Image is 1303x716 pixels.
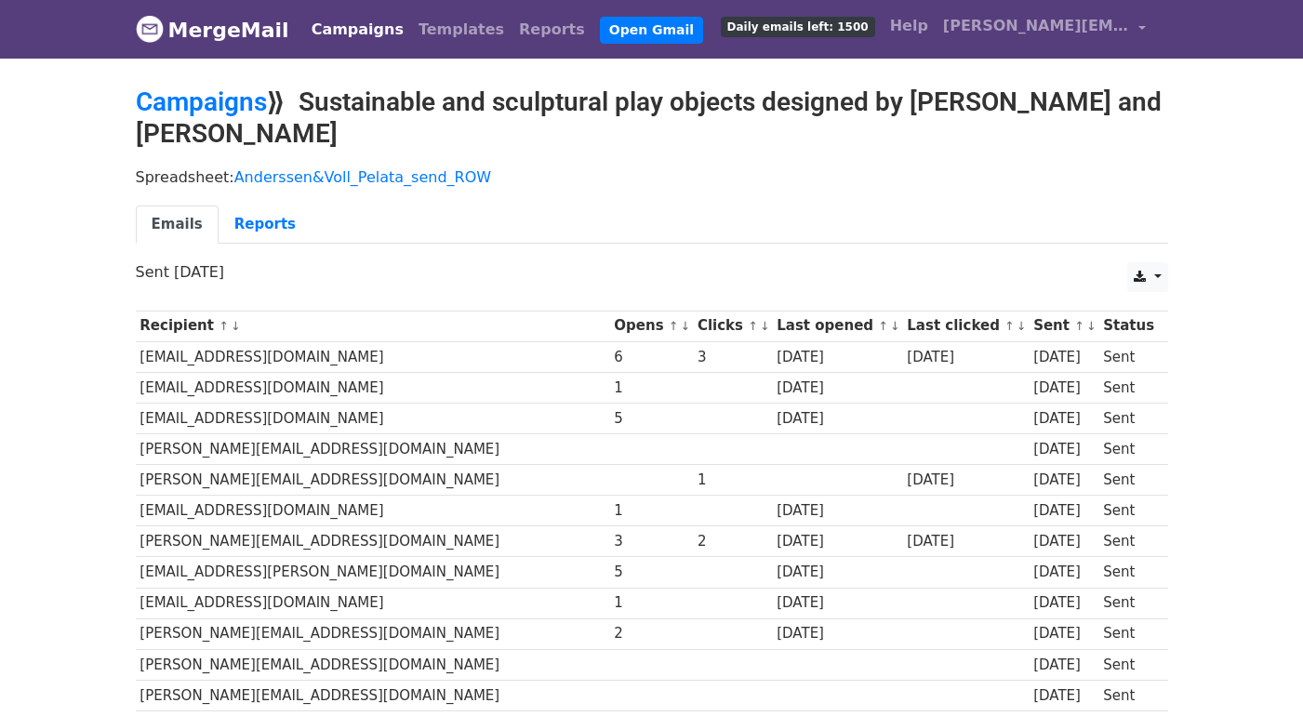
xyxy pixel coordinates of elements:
th: Last clicked [903,311,1030,341]
a: Emails [136,206,219,244]
a: Campaigns [304,11,411,48]
div: [DATE] [1033,347,1095,368]
div: [DATE] [777,408,897,430]
div: [DATE] [1033,500,1095,522]
iframe: Chat Widget [1210,627,1303,716]
td: [PERSON_NAME][EMAIL_ADDRESS][DOMAIN_NAME] [136,526,610,557]
a: ↑ [878,319,888,333]
a: ↑ [748,319,758,333]
div: 2 [614,623,688,644]
div: [DATE] [1033,439,1095,460]
a: ↑ [669,319,679,333]
div: [DATE] [907,531,1024,552]
a: Daily emails left: 1500 [713,7,883,45]
td: Sent [1098,618,1158,649]
div: [DATE] [1033,655,1095,676]
th: Clicks [693,311,772,341]
a: Reports [219,206,312,244]
th: Opens [610,311,694,341]
a: MergeMail [136,10,289,49]
div: 2 [698,531,768,552]
td: [PERSON_NAME][EMAIL_ADDRESS][DOMAIN_NAME] [136,649,610,680]
td: [PERSON_NAME][EMAIL_ADDRESS][DOMAIN_NAME] [136,618,610,649]
a: ↓ [231,319,241,333]
td: Sent [1098,372,1158,403]
div: 5 [614,408,688,430]
td: [EMAIL_ADDRESS][DOMAIN_NAME] [136,496,610,526]
td: Sent [1098,526,1158,557]
div: [DATE] [907,470,1024,491]
td: Sent [1098,434,1158,465]
div: 6 [614,347,688,368]
td: [EMAIL_ADDRESS][DOMAIN_NAME] [136,403,610,433]
div: [DATE] [1033,592,1095,614]
div: [DATE] [1033,470,1095,491]
td: [PERSON_NAME][EMAIL_ADDRESS][DOMAIN_NAME] [136,465,610,496]
div: 3 [614,531,688,552]
td: Sent [1098,680,1158,710]
a: Help [883,7,936,45]
a: Anderssen&Voll_Pelata_send_ROW [234,168,491,186]
span: [PERSON_NAME][EMAIL_ADDRESS][DOMAIN_NAME] [943,15,1129,37]
div: [DATE] [907,347,1024,368]
td: [EMAIL_ADDRESS][DOMAIN_NAME] [136,588,610,618]
div: [DATE] [777,592,897,614]
h2: ⟫ Sustainable and sculptural play objects designed by [PERSON_NAME] and [PERSON_NAME] [136,86,1168,149]
a: ↓ [681,319,691,333]
div: 1 [698,470,768,491]
div: 5 [614,562,688,583]
a: ↓ [1017,319,1027,333]
td: [EMAIL_ADDRESS][DOMAIN_NAME] [136,341,610,372]
div: [DATE] [777,378,897,399]
a: [PERSON_NAME][EMAIL_ADDRESS][DOMAIN_NAME] [936,7,1153,51]
th: Sent [1029,311,1098,341]
th: Status [1098,311,1158,341]
a: Templates [411,11,512,48]
td: Sent [1098,403,1158,433]
div: 1 [614,500,688,522]
a: ↑ [219,319,229,333]
div: [DATE] [777,562,897,583]
div: [DATE] [777,531,897,552]
td: [PERSON_NAME][EMAIL_ADDRESS][DOMAIN_NAME] [136,680,610,710]
div: 3 [698,347,768,368]
p: Sent [DATE] [136,262,1168,282]
a: Open Gmail [600,17,703,44]
a: ↓ [760,319,770,333]
a: Reports [512,11,592,48]
div: [DATE] [777,500,897,522]
img: MergeMail logo [136,15,164,43]
td: Sent [1098,649,1158,680]
div: [DATE] [1033,408,1095,430]
th: Last opened [772,311,902,341]
div: [DATE] [1033,531,1095,552]
div: [DATE] [1033,685,1095,707]
td: Sent [1098,341,1158,372]
a: ↓ [1086,319,1097,333]
td: Sent [1098,557,1158,588]
div: 1 [614,378,688,399]
td: [EMAIL_ADDRESS][PERSON_NAME][DOMAIN_NAME] [136,557,610,588]
td: Sent [1098,496,1158,526]
td: Sent [1098,465,1158,496]
div: [DATE] [1033,378,1095,399]
a: ↑ [1004,319,1015,333]
div: [DATE] [1033,623,1095,644]
td: [EMAIL_ADDRESS][DOMAIN_NAME] [136,372,610,403]
div: [DATE] [1033,562,1095,583]
td: [PERSON_NAME][EMAIL_ADDRESS][DOMAIN_NAME] [136,434,610,465]
th: Recipient [136,311,610,341]
span: Daily emails left: 1500 [721,17,875,37]
a: ↓ [890,319,900,333]
td: Sent [1098,588,1158,618]
div: [DATE] [777,347,897,368]
p: Spreadsheet: [136,167,1168,187]
div: [DATE] [777,623,897,644]
a: Campaigns [136,86,267,117]
a: ↑ [1074,319,1084,333]
div: 1 [614,592,688,614]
